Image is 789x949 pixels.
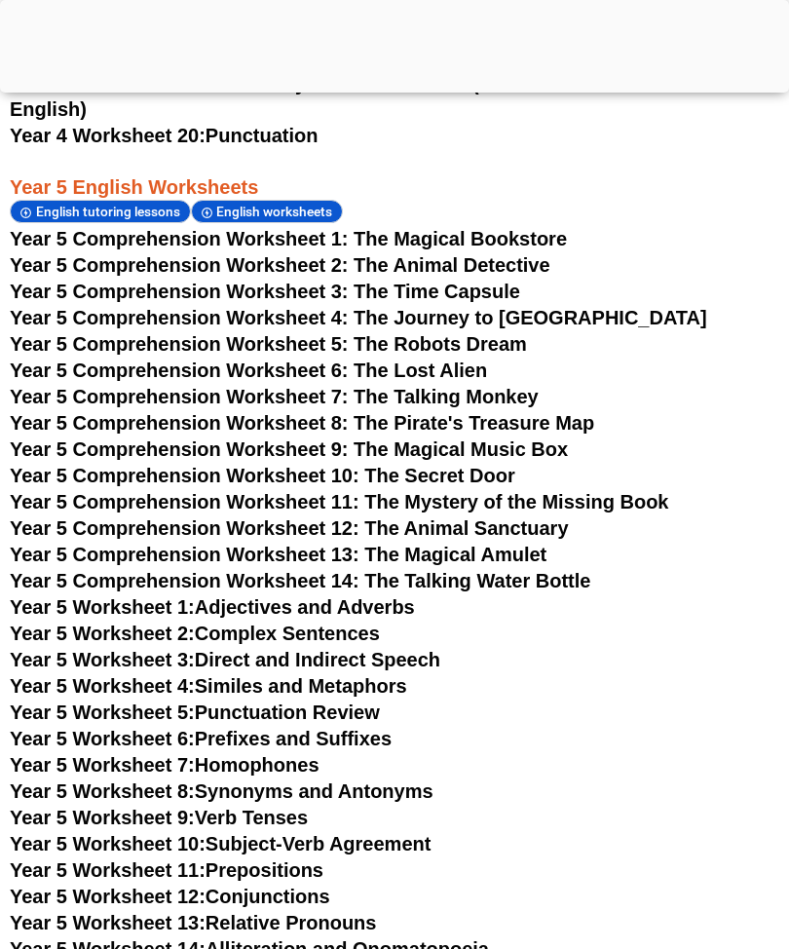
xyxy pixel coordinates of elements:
[10,281,520,302] a: Year 5 Comprehension Worksheet 3: The Time Capsule
[10,833,431,854] a: Year 5 Worksheet 10:Subject-Verb Agreement
[10,675,407,697] a: Year 5 Worksheet 4:Similes and Metaphors
[10,833,206,854] span: Year 5 Worksheet 10:
[216,204,338,219] span: English worksheets
[10,333,527,355] a: Year 5 Comprehension Worksheet 5: The Robots Dream
[191,200,344,224] div: English worksheets
[10,465,515,486] a: Year 5 Comprehension Worksheet 10: The Secret Door
[10,254,550,276] a: Year 5 Comprehension Worksheet 2: The Animal Detective
[10,570,590,591] a: Year 5 Comprehension Worksheet 14: The Talking Water Bottle
[10,780,195,802] span: Year 5 Worksheet 8:
[10,228,567,249] a: Year 5 Comprehension Worksheet 1: The Magical Bookstore
[10,807,195,828] span: Year 5 Worksheet 9:
[10,886,330,907] a: Year 5 Worksheet 12:Conjunctions
[10,517,569,539] a: Year 5 Comprehension Worksheet 12: The Animal Sanctuary
[10,728,195,749] span: Year 5 Worksheet 6:
[10,149,779,200] h3: Year 5 English Worksheets
[10,912,206,933] span: Year 5 Worksheet 13:
[10,780,433,802] a: Year 5 Worksheet 8:Synonyms and Antonyms
[10,412,594,434] a: Year 5 Comprehension Worksheet 8: The Pirate's Treasure Map
[10,623,380,644] a: Year 5 Worksheet 2:Complex Sentences
[10,360,487,381] a: Year 5 Comprehension Worksheet 6: The Lost Alien
[10,754,195,776] span: Year 5 Worksheet 7:
[10,859,323,881] a: Year 5 Worksheet 11:Prepositions
[10,728,392,749] a: Year 5 Worksheet 6:Prefixes and Suffixes
[10,438,568,460] a: Year 5 Comprehension Worksheet 9: The Magical Music Box
[445,729,789,949] iframe: Chat Widget
[10,125,206,146] span: Year 4 Worksheet 20:
[36,204,186,219] span: English tutoring lessons
[10,596,415,618] a: Year 5 Worksheet 1:Adjectives and Adverbs
[10,200,191,224] div: English tutoring lessons
[10,125,318,146] a: Year 4 Worksheet 20:Punctuation
[10,702,380,723] a: Year 5 Worksheet 5:Punctuation Review
[10,807,308,828] a: Year 5 Worksheet 9:Verb Tenses
[10,886,206,907] span: Year 5 Worksheet 12:
[10,702,195,723] span: Year 5 Worksheet 5:
[10,649,440,670] a: Year 5 Worksheet 3:Direct and Indirect Speech
[10,649,195,670] span: Year 5 Worksheet 3:
[10,912,376,933] a: Year 5 Worksheet 13:Relative Pronouns
[10,596,195,618] span: Year 5 Worksheet 1:
[10,623,195,644] span: Year 5 Worksheet 2:
[10,386,539,407] a: Year 5 Comprehension Worksheet 7: The Talking Monkey
[10,859,206,881] span: Year 5 Worksheet 11:
[10,544,546,565] a: Year 5 Comprehension Worksheet 13: The Magical Amulet
[10,491,668,512] a: Year 5 Comprehension Worksheet 11: The Mystery of the Missing Book
[10,675,195,697] span: Year 5 Worksheet 4:
[10,307,707,328] a: Year 5 Comprehension Worksheet 4: The Journey to [GEOGRAPHIC_DATA]
[10,754,319,776] a: Year 5 Worksheet 7:Homophones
